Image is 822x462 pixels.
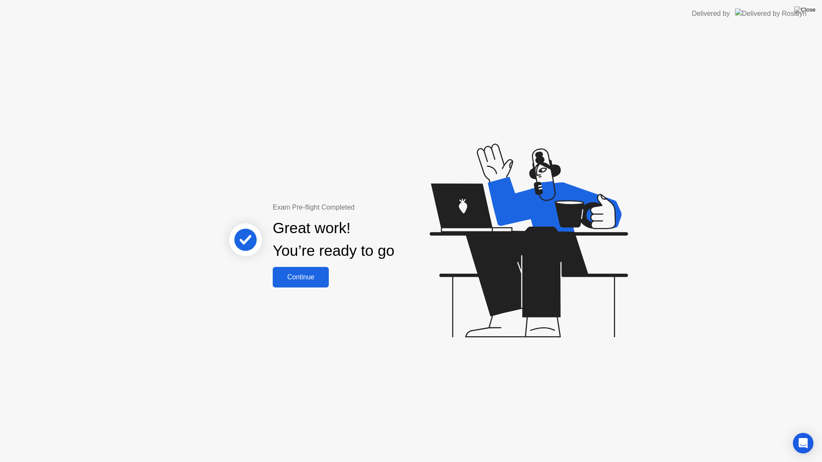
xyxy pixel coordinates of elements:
div: Open Intercom Messenger [793,433,813,453]
div: Great work! You’re ready to go [273,217,394,262]
img: Delivered by Rosalyn [735,9,807,18]
button: Continue [273,267,329,287]
div: Continue [275,273,326,281]
div: Exam Pre-flight Completed [273,202,450,213]
img: Close [794,6,816,13]
div: Delivered by [692,9,730,19]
